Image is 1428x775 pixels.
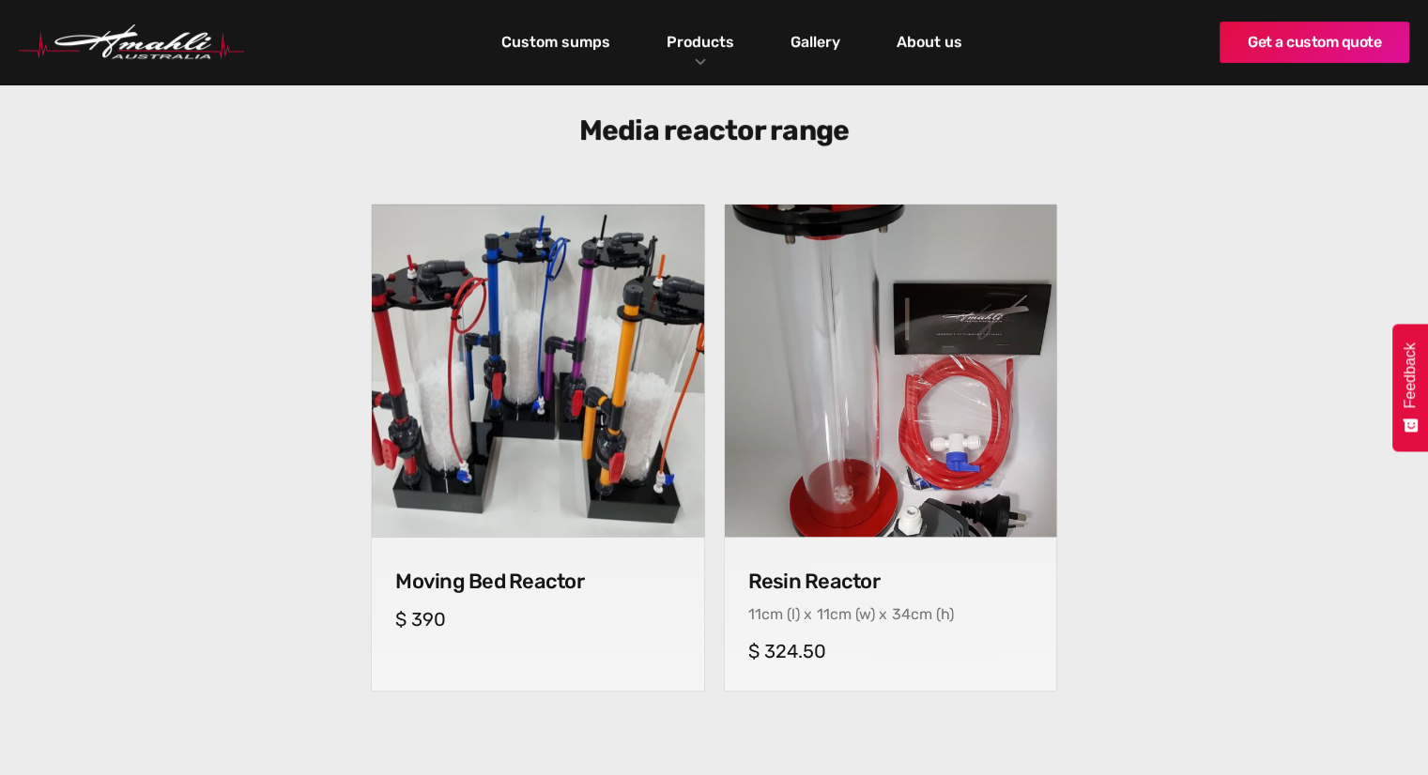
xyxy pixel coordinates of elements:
a: home [19,24,244,60]
div: cm (h) [911,605,954,623]
a: About us [892,26,967,58]
h3: Media reactor range [353,114,1076,147]
div: 34 [892,605,911,623]
a: Custom sumps [497,26,615,58]
a: Gallery [786,26,845,58]
a: Resin ReactorResin ReactorResin Reactor11cm (l) x11cm (w) x34cm (h)$ 324.50 [724,204,1057,691]
h4: Moving Bed Reactor [395,570,680,594]
div: 11 [817,605,830,623]
img: Resin Reactor [725,205,1056,536]
button: Feedback - Show survey [1392,324,1428,451]
a: Moving Bed ReactorMoving Bed ReactorMoving Bed Reactor$ 390 [371,204,704,691]
img: Moving Bed Reactor [372,205,703,536]
a: Get a custom quote [1220,22,1409,63]
div: cm (w) x [830,605,887,623]
span: Feedback [1402,342,1419,408]
h4: Resin Reactor [748,570,1033,594]
img: Hmahli Australia Logo [19,24,244,60]
a: Products [662,28,739,55]
div: 11 [748,605,761,623]
div: cm (l) x [761,605,812,623]
h5: $ 390 [395,608,680,631]
h5: $ 324.50 [748,640,1033,662]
